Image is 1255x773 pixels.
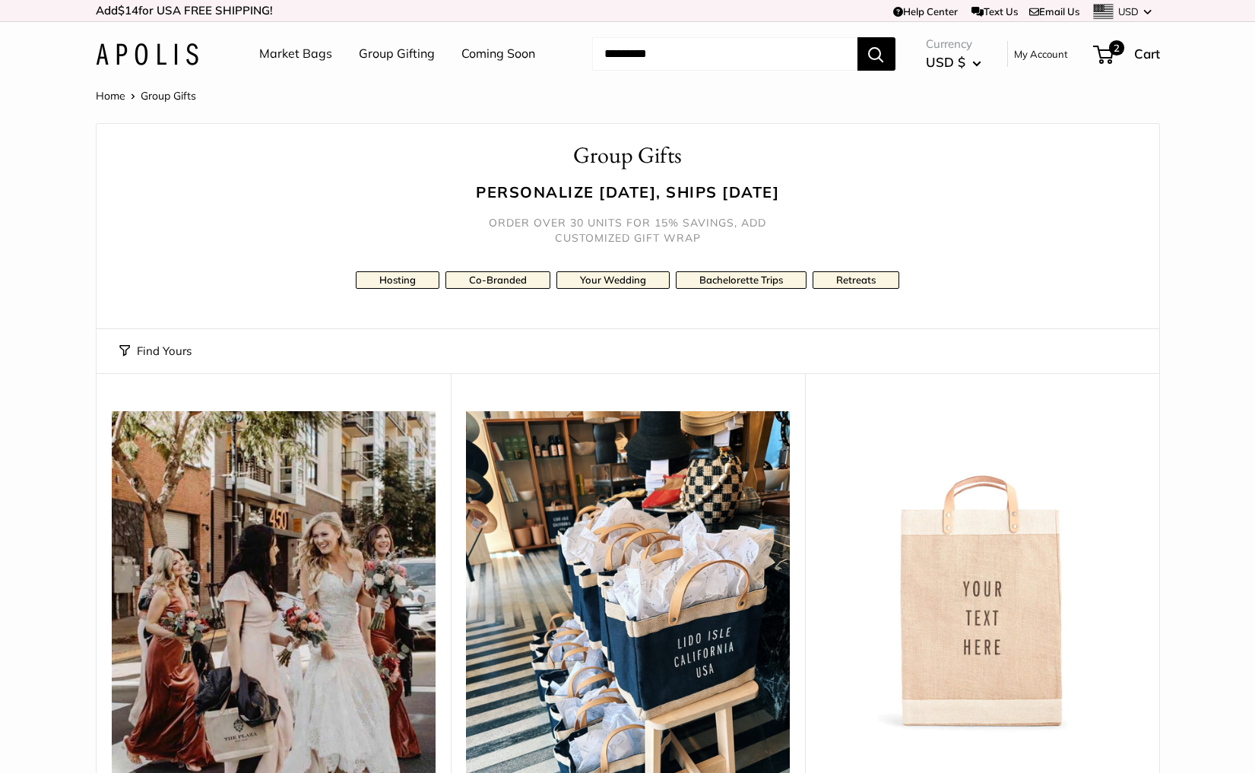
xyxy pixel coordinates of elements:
[259,43,332,65] a: Market Bags
[926,54,965,70] span: USD $
[1108,40,1123,55] span: 2
[893,5,958,17] a: Help Center
[359,43,435,65] a: Group Gifting
[556,271,670,289] a: Your Wedding
[1029,5,1079,17] a: Email Us
[141,89,196,103] span: Group Gifts
[926,50,981,74] button: USD $
[96,43,198,65] img: Apolis
[356,271,439,289] a: Hosting
[1014,45,1068,63] a: My Account
[857,37,895,71] button: Search
[96,89,125,103] a: Home
[820,411,1144,735] a: Market Bag in NaturalMarket Bag in Natural
[118,3,138,17] span: $14
[1134,46,1160,62] span: Cart
[1095,42,1160,66] a: 2 Cart
[461,43,535,65] a: Coming Soon
[445,271,550,289] a: Co-Branded
[96,86,196,106] nav: Breadcrumb
[971,5,1018,17] a: Text Us
[119,139,1136,172] h1: Group Gifts
[820,411,1144,735] img: Market Bag in Natural
[1118,5,1139,17] span: USD
[676,271,807,289] a: Bachelorette Trips
[592,37,857,71] input: Search...
[813,271,899,289] a: Retreats
[119,341,192,362] button: Find Yours
[119,181,1136,203] h3: Personalize [DATE], ships [DATE]
[926,33,981,55] span: Currency
[476,215,780,246] h5: Order over 30 units for 15% savings, add customized gift wrap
